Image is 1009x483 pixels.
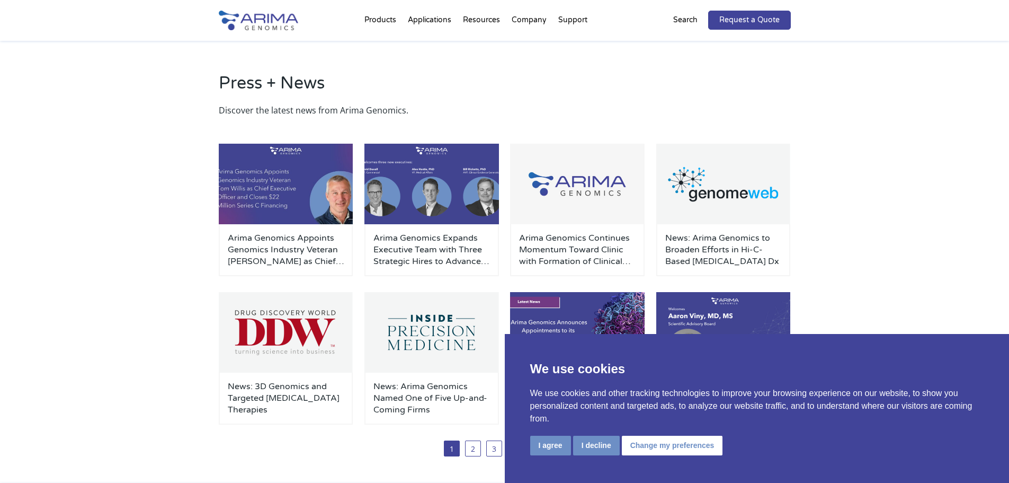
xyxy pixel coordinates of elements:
[444,441,460,456] span: 1
[219,292,353,373] img: Drug-Discovery-World_Logo-500x300.png
[219,72,791,103] h2: Press + News
[510,292,645,373] img: Board-members-500x300.jpg
[708,11,791,30] a: Request a Quote
[673,13,698,27] p: Search
[364,144,499,224] img: Personnel-Announcement-LinkedIn-Carousel-22025-500x300.png
[219,11,298,30] img: Arima-Genomics-logo
[530,436,571,455] button: I agree
[219,103,791,117] p: Discover the latest news from Arima Genomics.
[656,144,791,224] img: GenomeWeb_Press-Release_Logo-500x300.png
[510,144,645,224] img: Group-929-500x300.jpg
[530,359,984,379] p: We use cookies
[622,436,723,455] button: Change my preferences
[373,381,490,416] a: News: Arima Genomics Named One of Five Up-and-Coming Firms
[219,144,353,224] img: Personnel-Announcement-LinkedIn-Carousel-22025-1-500x300.jpg
[530,387,984,425] p: We use cookies and other tracking technologies to improve your browsing experience on our website...
[228,381,344,416] a: News: 3D Genomics and Targeted [MEDICAL_DATA] Therapies
[656,292,791,373] img: Aaron-Viny-SAB-500x300.jpg
[373,232,490,267] a: Arima Genomics Expands Executive Team with Three Strategic Hires to Advance Clinical Applications...
[486,441,502,456] a: 3
[519,232,636,267] a: Arima Genomics Continues Momentum Toward Clinic with Formation of Clinical Advisory Board
[465,441,481,456] a: 2
[665,232,782,267] a: News: Arima Genomics to Broaden Efforts in Hi-C-Based [MEDICAL_DATA] Dx
[228,232,344,267] a: Arima Genomics Appoints Genomics Industry Veteran [PERSON_NAME] as Chief Executive Officer and Cl...
[364,292,499,373] img: Inside-Precision-Medicine_Logo-500x300.png
[573,436,620,455] button: I decline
